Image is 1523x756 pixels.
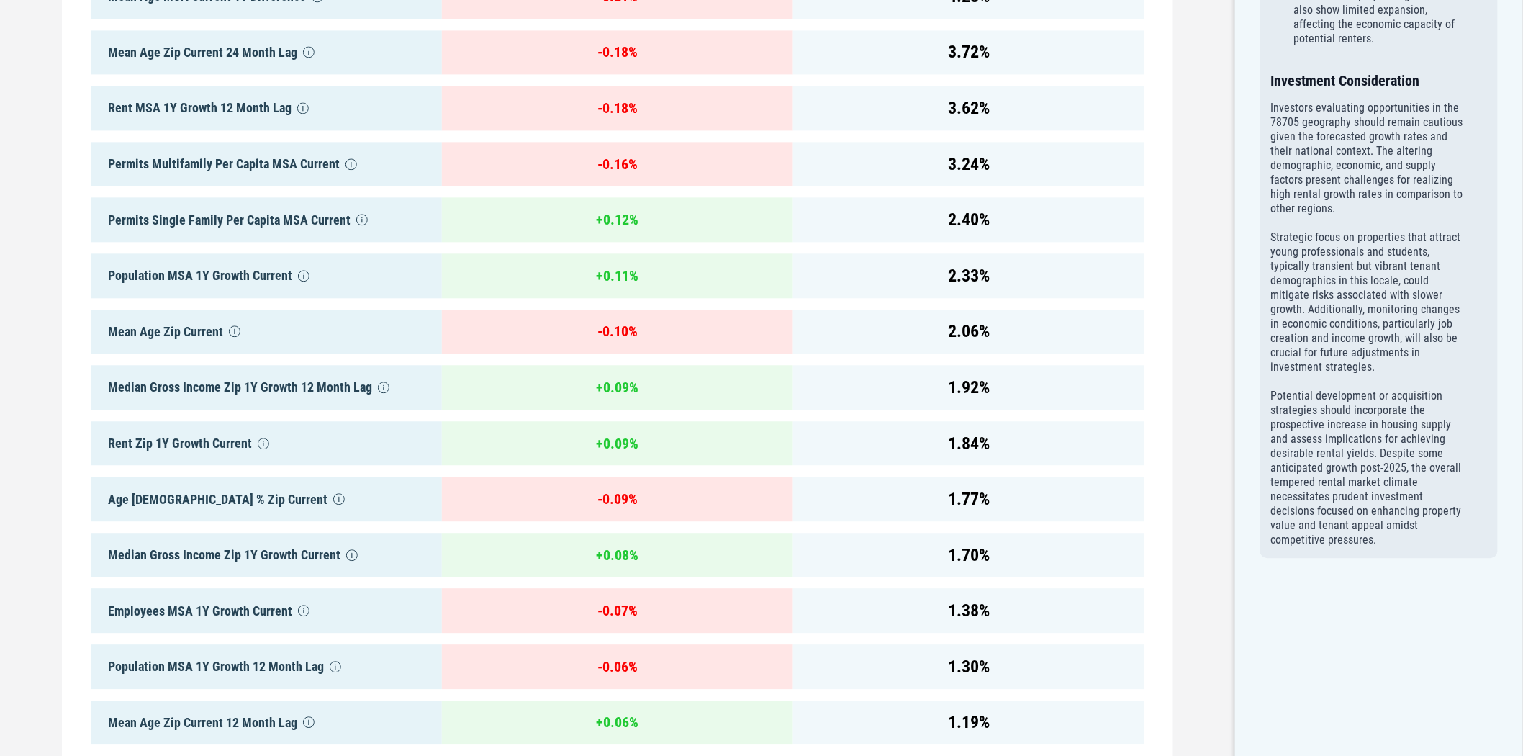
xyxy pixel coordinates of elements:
div: + 0.08 % [442,533,793,577]
div: Rent Zip 1Y Growth Current [91,421,442,466]
div: - 0.16 % [442,142,793,186]
div: Mean Age Zip Current 24 Month Lag [91,30,442,75]
div: Employees MSA 1Y Growth Current [91,588,442,633]
div: Median Gross Income Zip 1Y Growth 12 Month Lag [91,365,442,410]
div: 1.30 % [793,644,1144,689]
div: + 0.09 % [442,421,793,466]
div: - 0.09 % [442,477,793,521]
div: 2.06 % [793,310,1144,354]
div: + 0.12 % [442,197,793,242]
div: 3.24 % [793,142,1144,186]
h3: Investment Consideration [1271,69,1469,92]
div: Age [DEMOGRAPHIC_DATA] % Zip Current [91,477,442,521]
div: - 0.18 % [442,86,793,130]
div: 3.62 % [793,86,1144,130]
div: Mean Age Zip Current [91,310,442,354]
p: Investors evaluating opportunities in the 78705 geography should remain cautious given the foreca... [1271,101,1469,216]
div: Population MSA 1Y Growth 12 Month Lag [91,644,442,689]
div: Mean Age Zip Current 12 Month Lag [91,701,442,745]
div: + 0.06 % [442,701,793,745]
div: Permits Multifamily Per Capita MSA Current [91,142,442,186]
p: Strategic focus on properties that attract young professionals and students, typically transient ... [1271,230,1469,374]
div: 1.19 % [793,701,1144,745]
div: + 0.11 % [442,253,793,298]
div: - 0.18 % [442,30,793,75]
div: + 0.09 % [442,365,793,410]
div: 1.70 % [793,533,1144,577]
div: 1.38 % [793,588,1144,633]
div: 2.40 % [793,197,1144,242]
div: Population MSA 1Y Growth Current [91,253,442,298]
div: - 0.10 % [442,310,793,354]
div: 2.33 % [793,253,1144,298]
div: 1.77 % [793,477,1144,521]
div: 1.84 % [793,421,1144,466]
div: 3.72 % [793,30,1144,75]
div: - 0.07 % [442,588,793,633]
div: Median Gross Income Zip 1Y Growth Current [91,533,442,577]
div: Rent MSA 1Y Growth 12 Month Lag [91,86,442,130]
div: Permits Single Family Per Capita MSA Current [91,197,442,242]
p: Potential development or acquisition strategies should incorporate the prospective increase in ho... [1271,389,1469,547]
div: - 0.06 % [442,644,793,689]
div: 1.92 % [793,365,1144,410]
